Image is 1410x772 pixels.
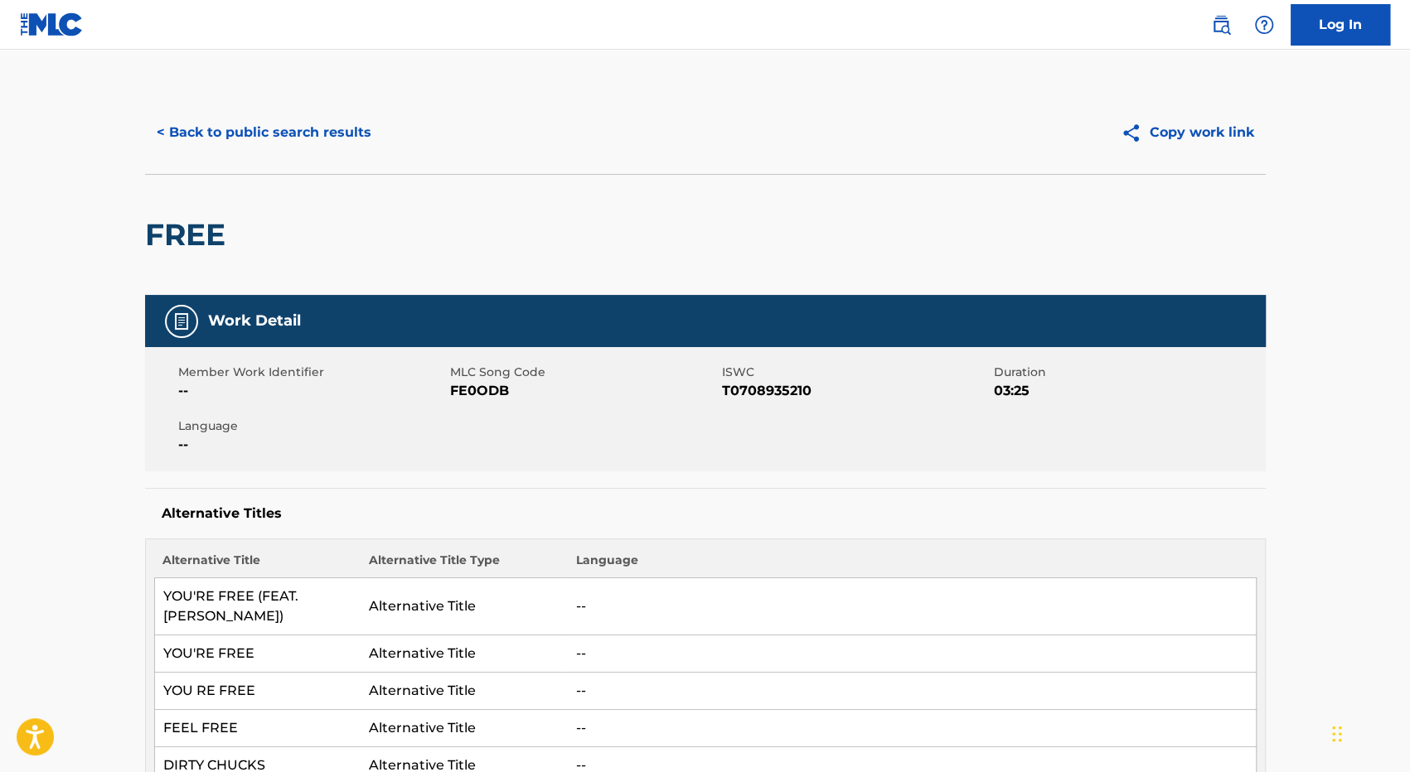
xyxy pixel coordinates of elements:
td: Alternative Title [361,635,567,673]
span: T0708935210 [722,381,990,401]
img: MLC Logo [20,12,84,36]
td: YOU'RE FREE [154,635,361,673]
td: YOU RE FREE [154,673,361,710]
span: Language [178,417,446,435]
td: -- [567,635,1256,673]
img: help [1254,15,1274,35]
td: YOU'RE FREE (FEAT. [PERSON_NAME]) [154,578,361,635]
td: FEEL FREE [154,710,361,747]
span: Member Work Identifier [178,364,446,381]
img: Copy work link [1121,123,1150,143]
div: Help [1248,8,1281,41]
td: Alternative Title [361,710,567,747]
span: Duration [994,364,1262,381]
button: < Back to public search results [145,112,383,153]
td: Alternative Title [361,673,567,710]
th: Alternative Title [154,552,361,578]
span: -- [178,381,446,401]
td: Alternative Title [361,578,567,635]
span: MLC Song Code [450,364,718,381]
img: search [1211,15,1231,35]
th: Alternative Title Type [361,552,567,578]
td: -- [567,578,1256,635]
h5: Work Detail [208,311,301,331]
span: -- [178,435,446,455]
td: -- [567,673,1256,710]
span: FE0ODB [450,381,718,401]
button: Copy work link [1109,112,1266,153]
td: -- [567,710,1256,747]
span: 03:25 [994,381,1262,401]
th: Language [567,552,1256,578]
h2: FREE [145,216,234,253]
iframe: Chat Widget [1327,692,1410,772]
a: Public Search [1204,8,1238,41]
span: ISWC [722,364,990,381]
img: Work Detail [172,311,191,331]
div: Drag [1332,709,1342,759]
a: Log In [1291,4,1390,46]
h5: Alternative Titles [162,505,1249,522]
